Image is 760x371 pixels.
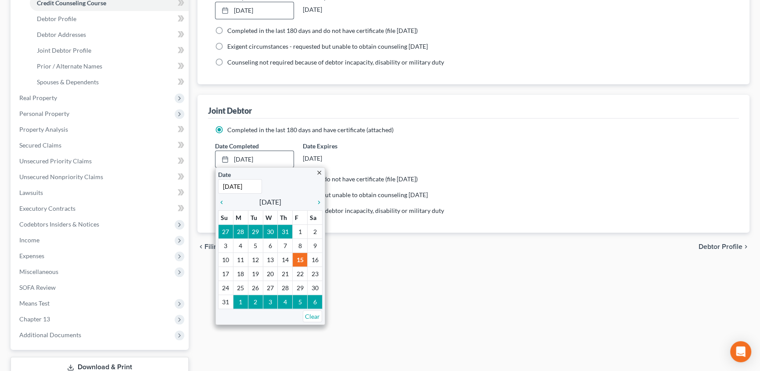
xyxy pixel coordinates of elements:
i: chevron_right [311,199,323,206]
td: 27 [219,225,233,239]
th: Su [219,211,233,225]
td: 16 [308,253,323,267]
a: Prior / Alternate Names [30,58,189,74]
td: 11 [233,253,248,267]
i: chevron_left [197,243,204,250]
span: Real Property [19,94,57,101]
span: [DATE] [259,197,281,207]
td: 23 [308,267,323,281]
td: 26 [248,281,263,295]
td: 1 [293,225,308,239]
th: M [233,211,248,225]
a: close [316,167,323,177]
i: chevron_right [742,243,749,250]
i: close [316,169,323,176]
a: Secured Claims [12,137,189,153]
td: 3 [219,239,233,253]
td: 29 [293,281,308,295]
span: Joint Debtor Profile [37,47,91,54]
th: F [293,211,308,225]
a: chevron_left [218,197,229,207]
span: Unsecured Priority Claims [19,157,92,165]
th: Tu [248,211,263,225]
td: 30 [263,225,278,239]
span: Debtor Addresses [37,31,86,38]
a: [DATE] [215,2,294,19]
span: Executory Contracts [19,205,75,212]
a: Clear [303,310,322,322]
a: Executory Contracts [12,201,189,216]
a: Lawsuits [12,185,189,201]
td: 17 [219,267,233,281]
a: Spouses & Dependents [30,74,189,90]
td: 2 [308,225,323,239]
td: 18 [233,267,248,281]
a: Unsecured Priority Claims [12,153,189,169]
td: 22 [293,267,308,281]
a: Debtor Profile [30,11,189,27]
td: 20 [263,267,278,281]
td: 6 [308,295,323,309]
input: 1/1/2013 [218,179,262,194]
a: chevron_right [311,197,323,207]
span: Personal Property [19,110,69,117]
td: 24 [219,281,233,295]
span: Debtor Profile [37,15,76,22]
span: Counseling not required because of debtor incapacity, disability or military duty [227,207,444,214]
span: Exigent circumstances - requested but unable to obtain counseling [DATE] [227,43,428,50]
span: Property Analysis [19,126,68,133]
td: 5 [293,295,308,309]
span: Debtor Profile [699,243,742,250]
td: 25 [233,281,248,295]
span: Codebtors Insiders & Notices [19,220,99,228]
td: 15 [293,253,308,267]
span: Exigent circumstances - requested but unable to obtain counseling [DATE] [227,191,428,198]
i: chevron_left [218,199,229,206]
td: 27 [263,281,278,295]
td: 5 [248,239,263,253]
button: Debtor Profile chevron_right [699,243,749,250]
td: 10 [219,253,233,267]
td: 31 [219,295,233,309]
div: Open Intercom Messenger [730,341,751,362]
td: 3 [263,295,278,309]
th: Sa [308,211,323,225]
td: 4 [278,295,293,309]
span: SOFA Review [19,284,56,291]
span: Income [19,236,39,244]
div: [DATE] [303,151,382,166]
span: Prior / Alternate Names [37,62,102,70]
td: 29 [248,225,263,239]
td: 28 [278,281,293,295]
span: Chapter 13 [19,315,50,323]
td: 7 [278,239,293,253]
td: 19 [248,267,263,281]
td: 2 [248,295,263,309]
a: Debtor Addresses [30,27,189,43]
span: Miscellaneous [19,268,58,275]
a: SOFA Review [12,280,189,295]
td: 8 [293,239,308,253]
div: [DATE] [303,2,382,18]
button: chevron_left Filing Information [197,243,259,250]
td: 13 [263,253,278,267]
span: Unsecured Nonpriority Claims [19,173,103,180]
td: 4 [233,239,248,253]
span: Means Test [19,299,50,307]
div: Joint Debtor [208,105,252,116]
td: 21 [278,267,293,281]
td: 1 [233,295,248,309]
td: 6 [263,239,278,253]
span: Lawsuits [19,189,43,196]
td: 31 [278,225,293,239]
span: Spouses & Dependents [37,78,99,86]
label: Date [218,170,231,179]
a: Joint Debtor Profile [30,43,189,58]
td: 30 [308,281,323,295]
td: 9 [308,239,323,253]
th: Th [278,211,293,225]
label: Date Expires [303,141,382,151]
span: Expenses [19,252,44,259]
span: Secured Claims [19,141,61,149]
td: 28 [233,225,248,239]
